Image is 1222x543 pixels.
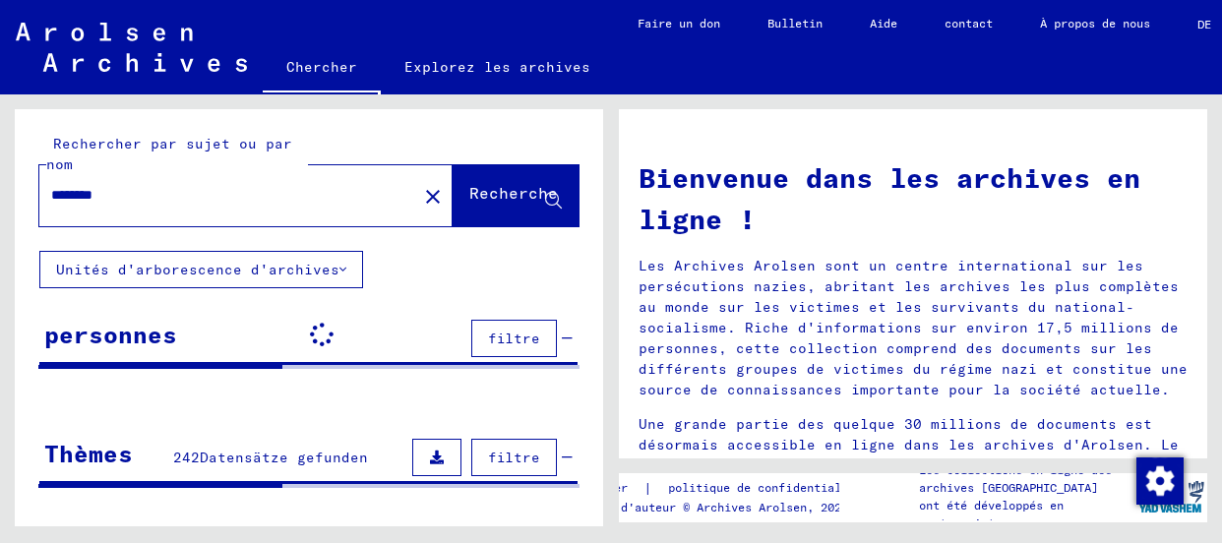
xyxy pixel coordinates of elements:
img: Modifier le consentement [1136,457,1184,505]
button: Unités d'arborescence d'archives [39,251,363,288]
a: Chercher [263,43,381,94]
font: Faire un don [638,16,720,30]
a: politique de confidentialité [652,478,886,499]
font: À propos de nous [1040,16,1150,30]
font: Droits d'auteur © Archives Arolsen, 2021 [573,500,848,514]
font: Aide [870,16,897,30]
font: personnes [44,320,177,349]
button: Clair [413,176,453,215]
font: Rechercher par sujet ou par nom [46,135,292,173]
button: Recherche [453,165,579,226]
font: Une grande partie des quelque 30 millions de documents est désormais accessible en ligne dans les... [639,415,1179,495]
button: filtre [471,439,557,476]
font: Bulletin [767,16,823,30]
span: 242 [173,449,200,466]
font: filtre [488,449,540,466]
font: | [643,479,652,497]
a: Explorez les archives [381,43,614,90]
font: filtre [488,330,540,347]
font: Thèmes [44,439,133,468]
font: Chercher [286,58,357,76]
font: politique de confidentialité [668,480,862,495]
font: Les Archives Arolsen sont un centre international sur les persécutions nazies, abritant les archi... [639,257,1188,398]
font: DE [1197,17,1211,31]
button: filtre [471,320,557,357]
font: ont été développés en partenariat avec [919,498,1064,530]
img: Arolsen_neg.svg [16,23,247,72]
img: yv_logo.png [1134,472,1208,521]
mat-icon: close [421,185,445,209]
font: Bienvenue dans les archives en ligne ! [639,160,1140,236]
font: Recherche [469,183,558,203]
font: Explorez les archives [404,58,590,76]
font: contact [945,16,993,30]
font: Unités d'arborescence d'archives [56,261,339,278]
span: Datensätze gefunden [200,449,368,466]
